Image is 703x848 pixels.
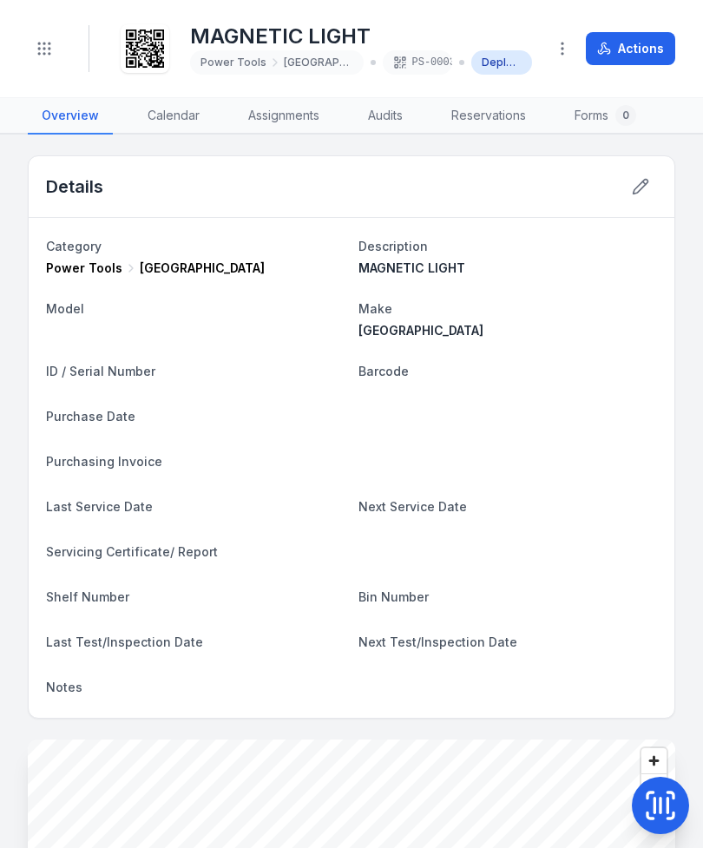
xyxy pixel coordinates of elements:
[28,32,61,65] button: Toggle navigation
[358,239,428,253] span: Description
[46,454,162,469] span: Purchasing Invoice
[383,50,452,75] div: PS-0003
[46,634,203,649] span: Last Test/Inspection Date
[46,174,103,199] h2: Details
[134,98,214,135] a: Calendar
[28,98,113,135] a: Overview
[358,499,467,514] span: Next Service Date
[46,589,129,604] span: Shelf Number
[46,409,135,424] span: Purchase Date
[586,32,675,65] button: Actions
[561,98,650,135] a: Forms0
[615,105,636,126] div: 0
[358,364,409,378] span: Barcode
[46,364,155,378] span: ID / Serial Number
[46,499,153,514] span: Last Service Date
[140,260,265,277] span: [GEOGRAPHIC_DATA]
[358,260,465,275] span: MAGNETIC LIGHT
[46,301,84,316] span: Model
[190,23,532,50] h1: MAGNETIC LIGHT
[234,98,333,135] a: Assignments
[46,239,102,253] span: Category
[354,98,417,135] a: Audits
[358,323,483,338] span: [GEOGRAPHIC_DATA]
[200,56,266,69] span: Power Tools
[284,56,353,69] span: [GEOGRAPHIC_DATA]
[437,98,540,135] a: Reservations
[358,589,429,604] span: Bin Number
[358,301,392,316] span: Make
[46,544,218,559] span: Servicing Certificate/ Report
[641,773,667,799] button: Zoom out
[358,634,517,649] span: Next Test/Inspection Date
[46,680,82,694] span: Notes
[46,260,122,277] span: Power Tools
[471,50,532,75] div: Deployed
[641,748,667,773] button: Zoom in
